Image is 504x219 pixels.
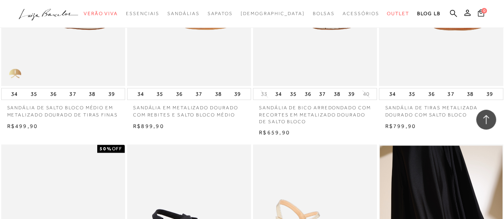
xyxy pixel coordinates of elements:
[127,100,251,118] a: SANDÁLIA EM METALIZADO DOURADO COM REBITES E SALTO BLOCO MÉDIO
[317,88,328,99] button: 37
[154,88,165,99] button: 35
[84,6,118,21] a: categoryNavScreenReaderText
[302,88,313,99] button: 36
[126,6,159,21] a: categoryNavScreenReaderText
[100,145,112,151] strong: 50%
[28,88,39,99] button: 35
[360,90,371,98] button: 40
[343,6,379,21] a: categoryNavScreenReaderText
[193,88,204,99] button: 37
[133,122,164,129] span: R$899,90
[481,8,487,14] span: 0
[417,11,440,16] span: BLOG LB
[406,88,418,99] button: 35
[445,88,456,99] button: 37
[212,88,224,99] button: 38
[232,88,243,99] button: 39
[207,11,232,16] span: Sapatos
[106,88,117,99] button: 39
[259,129,290,135] span: R$659,90
[167,6,199,21] a: categoryNavScreenReaderText
[312,11,335,16] span: Bolsas
[1,100,125,118] a: SANDÁLIA DE SALTO BLOCO MÉDIO EM METALIZADO DOURADO DE TIRAS FINAS
[86,88,98,99] button: 38
[84,11,118,16] span: Verão Viva
[465,88,476,99] button: 38
[48,88,59,99] button: 36
[167,11,199,16] span: Sandálias
[126,11,159,16] span: Essenciais
[379,100,503,118] a: SANDÁLIA DE TIRAS METALIZADA DOURADO COM SALTO BLOCO
[484,88,495,99] button: 39
[112,145,122,151] span: OFF
[1,62,29,86] img: golden_caliandra_v6.png
[7,122,38,129] span: R$499,90
[9,88,20,99] button: 34
[331,88,342,99] button: 38
[387,6,409,21] a: categoryNavScreenReaderText
[207,6,232,21] a: categoryNavScreenReaderText
[67,88,78,99] button: 37
[312,6,335,21] a: categoryNavScreenReaderText
[426,88,437,99] button: 36
[346,88,357,99] button: 39
[241,11,305,16] span: [DEMOGRAPHIC_DATA]
[387,88,398,99] button: 34
[241,6,305,21] a: noSubCategoriesText
[253,100,377,124] a: SANDÁLIA DE BICO ARREDONDADO COM RECORTES EM METALIZADO DOURADO DE SALTO BLOCO
[288,88,299,99] button: 35
[385,122,416,129] span: R$799,90
[273,88,284,99] button: 34
[135,88,146,99] button: 34
[417,6,440,21] a: BLOG LB
[387,11,409,16] span: Outlet
[475,9,486,19] button: 0
[174,88,185,99] button: 36
[343,11,379,16] span: Acessórios
[259,90,270,98] button: 33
